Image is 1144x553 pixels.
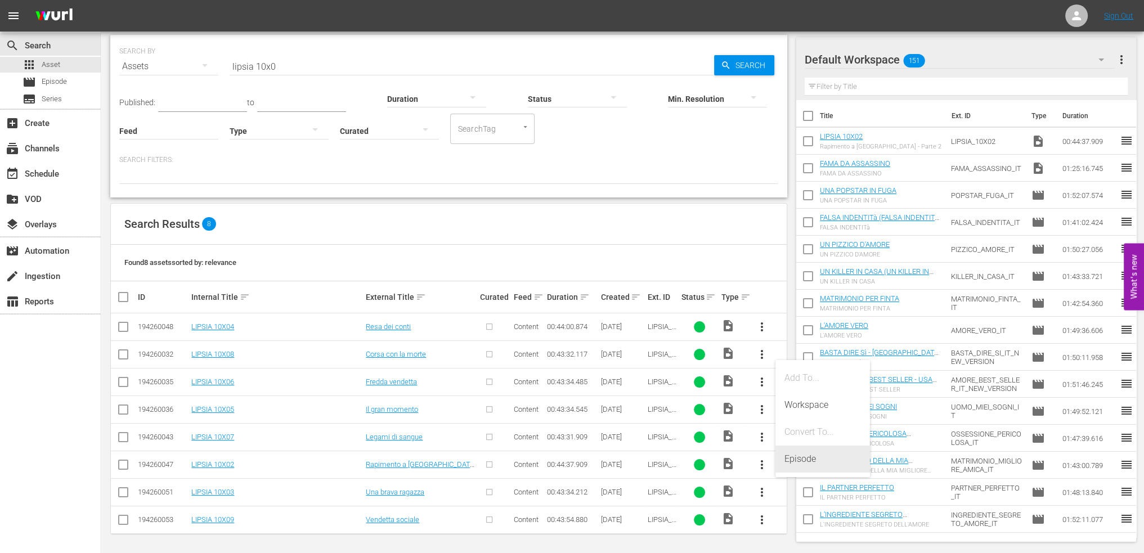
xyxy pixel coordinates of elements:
[6,192,19,206] span: VOD
[648,515,676,532] span: LIPSIA_10X09
[138,433,188,441] div: 194260043
[1057,317,1119,344] td: 01:49:36.606
[648,350,676,367] span: LIPSIA_10X08
[1119,134,1133,147] span: reorder
[946,317,1026,344] td: AMORE_VERO_IT
[547,488,597,496] div: 00:43:34.212
[514,290,544,304] div: Feed
[681,290,718,304] div: Status
[820,213,939,230] a: FALSA INDENTITà (FALSA INDENTITà - 2 min adv)
[1057,506,1119,533] td: 01:52:11.077
[946,425,1026,452] td: OSSESSIONE_PERICOLOSA_IT
[721,374,735,388] span: Video
[1031,269,1044,283] span: Episode
[1031,242,1044,256] span: Episode
[721,512,735,525] span: Video
[514,322,539,331] span: Content
[366,515,419,524] a: Vendetta sociale
[946,263,1026,290] td: KILLER_IN_CASA_IT
[721,484,735,498] span: Video
[7,9,20,23] span: menu
[1031,134,1044,148] span: Video
[946,182,1026,209] td: POPSTAR_FUGA_IT
[820,332,868,339] div: L'AMORE VERO
[755,430,769,444] span: more_vert
[1119,431,1133,444] span: reorder
[600,290,644,304] div: Created
[748,368,775,395] button: more_vert
[124,258,236,267] span: Found 8 assets sorted by: relevance
[1031,404,1044,418] span: Episode
[191,405,234,413] a: LIPSIA 10X05
[946,398,1026,425] td: UOMO_MIEI_SOGNI_IT
[547,460,597,469] div: 00:44:37.909
[1057,344,1119,371] td: 01:50:11.958
[748,313,775,340] button: more_vert
[514,405,539,413] span: Content
[748,506,775,533] button: more_vert
[820,348,940,365] a: BASTA DIRE Sì - [GEOGRAPHIC_DATA] QUESTO
[138,405,188,413] div: 194260036
[1057,209,1119,236] td: 01:41:02.424
[366,488,424,496] a: Una brava ragazza
[6,116,19,130] span: Create
[191,488,234,496] a: LIPSIA 10X03
[1114,53,1128,66] span: more_vert
[784,419,861,446] div: Convert To...
[748,479,775,506] button: more_vert
[820,494,894,501] div: IL PARTNER PERFETTO
[1124,243,1144,310] button: Open Feedback Widget
[904,49,925,73] span: 151
[820,440,942,447] div: OSSESSIONE PERICOLOSA
[6,142,19,155] span: Channels
[648,293,678,302] div: Ext. ID
[820,483,894,492] a: IL PARTNER PERFETTO
[755,458,769,471] span: more_vert
[731,55,774,75] span: Search
[946,155,1026,182] td: FAMA_ASSASSINO_IT
[6,295,19,308] span: Reports
[124,217,200,231] span: Search Results
[23,92,36,106] span: Series
[191,322,234,331] a: LIPSIA 10X04
[820,159,890,168] a: FAMA DA ASSASSINO
[946,479,1026,506] td: PARTNER_PERFETTO_IT
[27,3,81,29] img: ans4CAIJ8jUAAAAAAAAAAAAAAAAAAAAAAAAgQb4GAAAAAAAAAAAAAAAAAAAAAAAAJMjXAAAAAAAAAAAAAAAAAAAAAAAAgAT5G...
[119,155,778,165] p: Search Filters:
[547,515,597,524] div: 00:43:54.880
[514,488,539,496] span: Content
[23,58,36,71] span: Asset
[820,321,868,330] a: L'AMORE VERO
[520,122,531,132] button: Open
[1119,458,1133,471] span: reorder
[600,350,644,358] div: [DATE]
[820,240,890,249] a: UN PIZZICO D'AMORE
[191,460,234,469] a: LIPSIA 10X02
[416,292,426,302] span: sort
[741,292,751,302] span: sort
[1031,215,1044,229] span: Episode
[600,460,644,469] div: [DATE]
[119,98,155,107] span: Published:
[721,319,735,332] span: Video
[6,269,19,283] span: Ingestion
[820,186,896,195] a: UNA POPSTAR IN FUGA
[946,209,1026,236] td: FALSA_INDENTITA_IT
[1119,377,1133,390] span: reorder
[547,350,597,358] div: 00:43:32.117
[366,322,411,331] a: Resa dei conti
[945,100,1024,132] th: Ext. ID
[1119,188,1133,201] span: reorder
[721,402,735,415] span: Video
[191,515,234,524] a: LIPSIA 10X09
[946,344,1026,371] td: BASTA_DIRE_SI_IT_NEW_VERSION
[748,341,775,368] button: more_vert
[6,167,19,181] span: Schedule
[1104,11,1133,20] a: Sign Out
[1031,296,1044,310] span: Episode
[1057,479,1119,506] td: 01:48:13.840
[514,515,539,524] span: Content
[820,359,942,366] div: BASTA DIRE Sì
[1031,431,1044,445] span: Episode
[240,292,250,302] span: sort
